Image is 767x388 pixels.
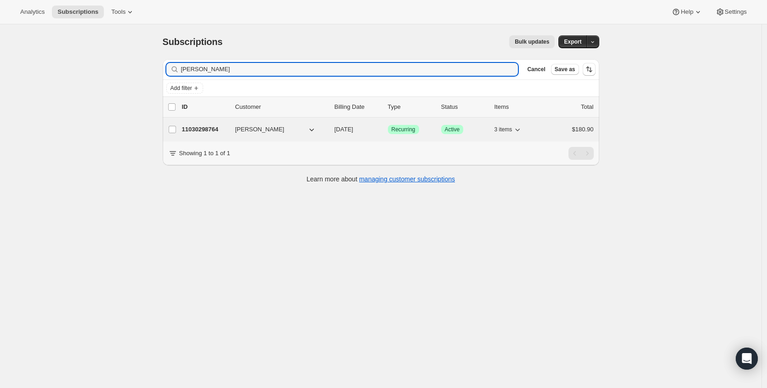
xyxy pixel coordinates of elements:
span: Subscriptions [163,37,223,47]
span: Export [564,38,581,45]
span: Analytics [20,8,45,16]
button: Tools [106,6,140,18]
p: Billing Date [335,102,381,112]
span: Bulk updates [515,38,549,45]
button: Subscriptions [52,6,104,18]
div: Open Intercom Messenger [736,348,758,370]
div: 11030298764[PERSON_NAME][DATE]SuccessRecurringSuccessActive3 items$180.90 [182,123,594,136]
button: Help [666,6,708,18]
span: [DATE] [335,126,353,133]
p: Learn more about [307,174,455,184]
button: Add filter [166,83,203,94]
span: Recurring [392,126,415,133]
span: Tools [111,8,125,16]
p: Showing 1 to 1 of 1 [179,149,230,158]
nav: Pagination [568,147,594,160]
span: Add filter [170,84,192,92]
span: Cancel [527,66,545,73]
button: [PERSON_NAME] [230,122,322,137]
button: Save as [551,64,579,75]
span: Help [681,8,693,16]
p: Total [581,102,593,112]
span: Settings [725,8,747,16]
span: $180.90 [572,126,594,133]
span: [PERSON_NAME] [235,125,284,134]
span: Active [445,126,460,133]
button: Bulk updates [509,35,555,48]
span: 3 items [494,126,512,133]
div: IDCustomerBilling DateTypeStatusItemsTotal [182,102,594,112]
div: Items [494,102,540,112]
p: Status [441,102,487,112]
button: Export [558,35,587,48]
p: Customer [235,102,327,112]
p: 11030298764 [182,125,228,134]
span: Save as [555,66,575,73]
button: Settings [710,6,752,18]
div: Type [388,102,434,112]
button: 3 items [494,123,523,136]
button: Sort the results [583,63,596,76]
span: Subscriptions [57,8,98,16]
button: Analytics [15,6,50,18]
a: managing customer subscriptions [359,175,455,183]
input: Filter subscribers [181,63,518,76]
p: ID [182,102,228,112]
button: Cancel [523,64,549,75]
